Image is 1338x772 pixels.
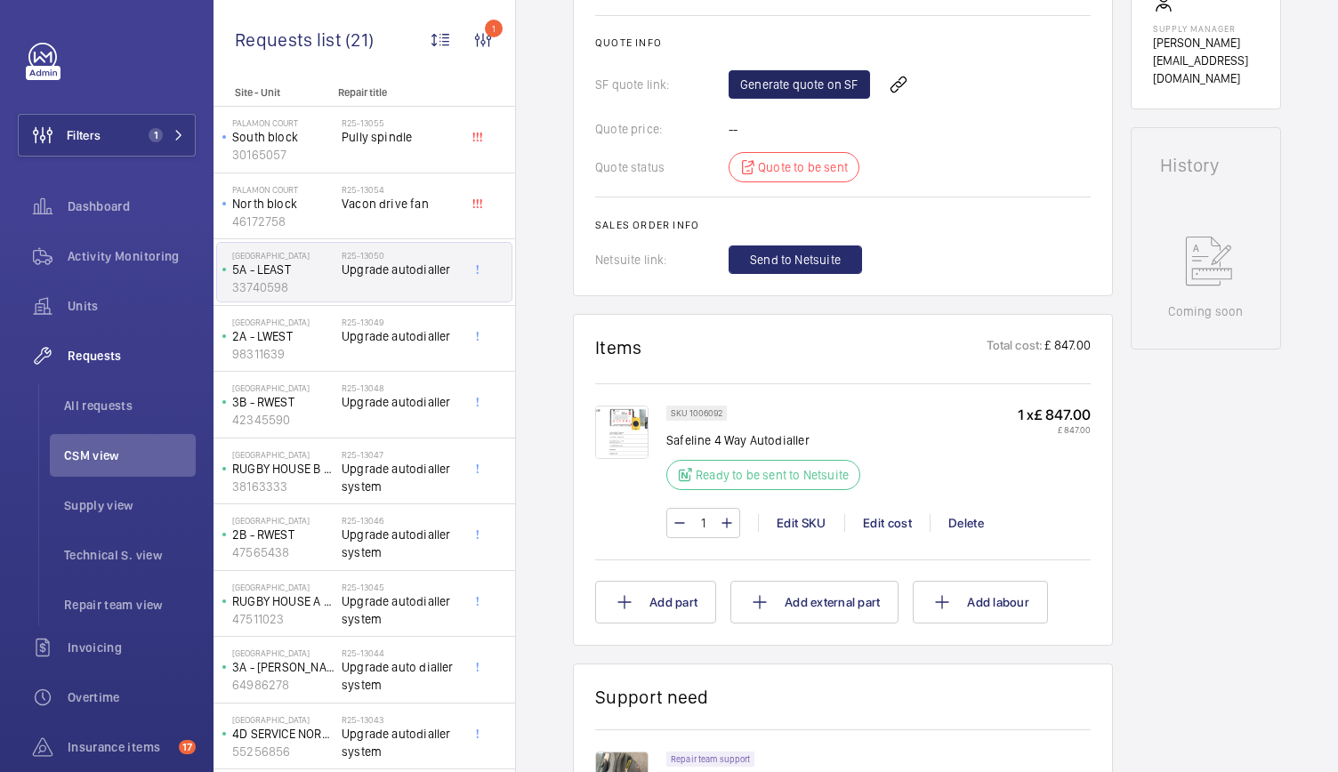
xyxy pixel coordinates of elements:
span: Upgrade autodialler system [342,592,459,628]
p: 30165057 [232,146,334,164]
p: [GEOGRAPHIC_DATA] [232,382,334,393]
p: 5A - LEAST [232,261,334,278]
button: Send to Netsuite [729,245,862,274]
p: £ 847.00 [1043,336,1090,358]
p: 3B - RWEST [232,393,334,411]
span: Invoicing [68,639,196,656]
p: 55256856 [232,743,334,760]
h2: R25-13046 [342,515,459,526]
p: Site - Unit [214,86,331,99]
p: 33740598 [232,278,334,296]
p: [GEOGRAPHIC_DATA] [232,714,334,725]
p: 1 x £ 847.00 [1018,406,1091,424]
h2: R25-13055 [342,117,459,128]
span: Upgrade autodialler [342,327,459,345]
h2: R25-13048 [342,382,459,393]
button: Add part [595,581,716,623]
p: Palamon Court [232,184,334,195]
h1: Support need [595,686,709,708]
p: [GEOGRAPHIC_DATA] [232,317,334,327]
span: Requests [68,347,196,365]
p: Total cost: [987,336,1043,358]
p: £ 847.00 [1018,424,1091,435]
p: North block [232,195,334,213]
p: [GEOGRAPHIC_DATA] [232,582,334,592]
h2: R25-13045 [342,582,459,592]
p: [GEOGRAPHIC_DATA] [232,449,334,460]
p: 64986278 [232,676,334,694]
span: Upgrade autodialler [342,393,459,411]
span: Overtime [68,688,196,706]
span: Send to Netsuite [750,251,841,269]
h2: R25-13043 [342,714,459,725]
span: All requests [64,397,196,414]
p: 38163333 [232,478,334,495]
p: [GEOGRAPHIC_DATA] [232,250,334,261]
span: CSM view [64,446,196,464]
span: Units [68,297,196,315]
h2: R25-13050 [342,250,459,261]
p: Ready to be sent to Netsuite [696,466,849,484]
h1: Items [595,336,642,358]
p: South block [232,128,334,146]
h2: R25-13054 [342,184,459,195]
p: [PERSON_NAME][EMAIL_ADDRESS][DOMAIN_NAME] [1153,34,1259,87]
span: Dashboard [68,197,196,215]
div: Delete [930,514,1002,532]
p: Supply manager [1153,23,1259,34]
span: 1 [149,128,163,142]
span: Upgrade autodialler [342,261,459,278]
h2: R25-13044 [342,647,459,658]
span: Vacon drive fan [342,195,459,213]
h2: R25-13047 [342,449,459,460]
h2: Quote info [595,36,1091,49]
span: Pully spindle [342,128,459,146]
p: RUGBY HOUSE A LSOUTH (MRL) [232,592,334,610]
span: Supply view [64,496,196,514]
span: Technical S. view [64,546,196,564]
span: Insurance items [68,738,172,756]
p: Repair team support [671,756,750,762]
span: 17 [179,740,196,754]
p: [GEOGRAPHIC_DATA] [232,647,334,658]
button: Add labour [913,581,1048,623]
p: 3A - [PERSON_NAME] [232,658,334,676]
h2: R25-13049 [342,317,459,327]
img: WLGdbntRVPxwi1WN_4Evmr5-TT18ABUloa1vNZ3ZcCXmMKTF.png [595,406,649,459]
div: Edit cost [844,514,930,532]
span: Activity Monitoring [68,247,196,265]
button: Add external part [730,581,899,623]
p: [GEOGRAPHIC_DATA] [232,515,334,526]
span: Repair team view [64,596,196,614]
span: Upgrade autodialler system [342,725,459,760]
span: Upgrade auto dialler system [342,658,459,694]
button: Filters1 [18,114,196,157]
h1: History [1160,157,1252,174]
span: Upgrade autodialler system [342,460,459,495]
p: 47565438 [232,543,334,561]
p: 46172758 [232,213,334,230]
p: 2B - RWEST [232,526,334,543]
p: RUGBY HOUSE B RSOUTH (MRL) [232,460,334,478]
p: 42345590 [232,411,334,429]
p: 98311639 [232,345,334,363]
span: Upgrade autodialler system [342,526,459,561]
p: Palamon Court [232,117,334,128]
p: Coming soon [1168,302,1243,320]
span: Requests list [235,28,345,51]
p: 47511023 [232,610,334,628]
p: 2A - LWEST [232,327,334,345]
span: Filters [67,126,101,144]
a: Generate quote on SF [729,70,870,99]
p: 4D SERVICE NORTH/WEST (MRL) [232,725,334,743]
p: Safeline 4 Way Autodialler [666,431,860,449]
p: SKU 1006092 [671,410,722,416]
div: Edit SKU [758,514,844,532]
h2: Sales order info [595,219,1091,231]
p: Repair title [338,86,455,99]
